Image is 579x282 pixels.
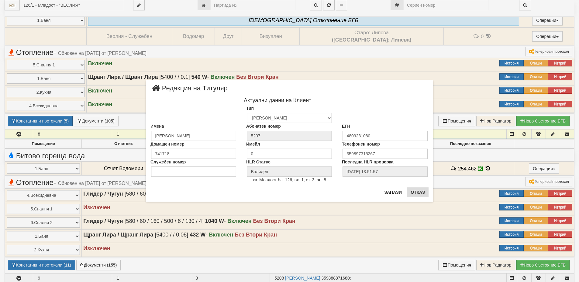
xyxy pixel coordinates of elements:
label: Домашен номер [150,141,184,147]
label: ЕГН [342,123,350,129]
label: Последна HLR проверка [342,159,394,165]
label: Имена [150,123,164,129]
p: кв. Младост бл. 126, вх. 1, ет. 3, ап. 8 [150,177,429,183]
input: Електронна поща на клиента, която се използва при Кампании [247,149,332,159]
label: Тип [246,105,254,111]
label: HLR Статус [246,159,271,165]
button: Запази [381,187,405,197]
input: Телефонен номер на клиента, който се използва при Кампании [343,149,428,159]
label: Телефонен номер [342,141,380,147]
h4: Актуални данни на Клиент [150,98,405,104]
input: Служебен номер на клиента [151,166,236,177]
label: Служебен номер [150,159,186,165]
label: Абонатен номер [246,123,281,129]
span: Редакция на Титуляр [150,85,228,96]
input: Домашен номер на клиента [151,149,236,159]
input: ЕГН на mклиента [343,131,428,141]
label: Имейл [246,141,260,147]
input: Имена [151,131,236,141]
input: Абонатен номер [247,131,332,141]
button: Отказ [407,187,429,197]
